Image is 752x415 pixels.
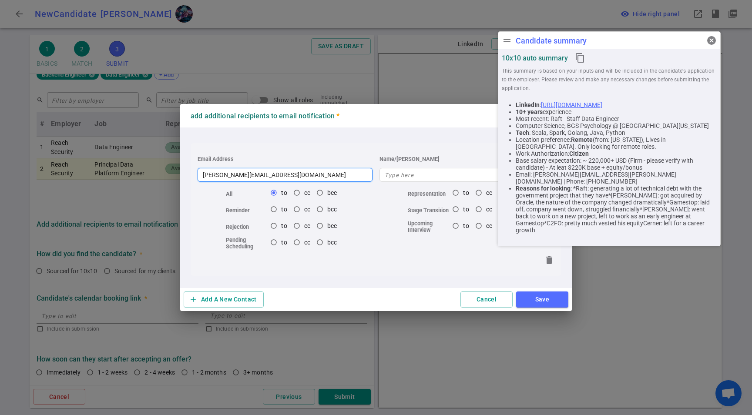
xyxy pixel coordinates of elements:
[408,191,450,197] h3: Representation
[327,206,337,213] span: bcc
[226,207,268,214] h3: Reminder
[408,207,450,214] h3: Stage Transition
[304,206,310,213] span: cc
[281,189,287,196] span: to
[327,189,337,196] span: bcc
[540,251,558,269] button: Remove contact
[544,255,554,265] i: delete
[379,168,554,182] input: Type here
[486,189,492,196] span: cc
[191,112,339,120] strong: Add additional recipients to email notification
[463,206,469,213] span: to
[327,222,337,229] span: bcc
[281,206,287,213] span: to
[460,291,513,308] button: Cancel
[304,189,310,196] span: cc
[304,222,310,229] span: cc
[516,291,568,308] button: Save
[198,156,234,162] h3: Email Address
[184,291,264,308] button: addAdd A New Contact
[281,222,287,229] span: to
[281,239,287,246] span: to
[226,191,268,197] h3: All
[486,206,492,213] span: cc
[327,239,337,246] span: bcc
[486,222,492,229] span: cc
[379,156,554,162] h3: Name/[PERSON_NAME]
[304,239,310,246] span: cc
[463,222,469,229] span: to
[226,224,268,230] h3: Rejection
[189,295,198,304] i: add
[463,189,469,196] span: to
[226,237,268,250] h3: Pending scheduling
[198,168,373,182] input: Type here
[408,220,450,233] h3: Upcoming interview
